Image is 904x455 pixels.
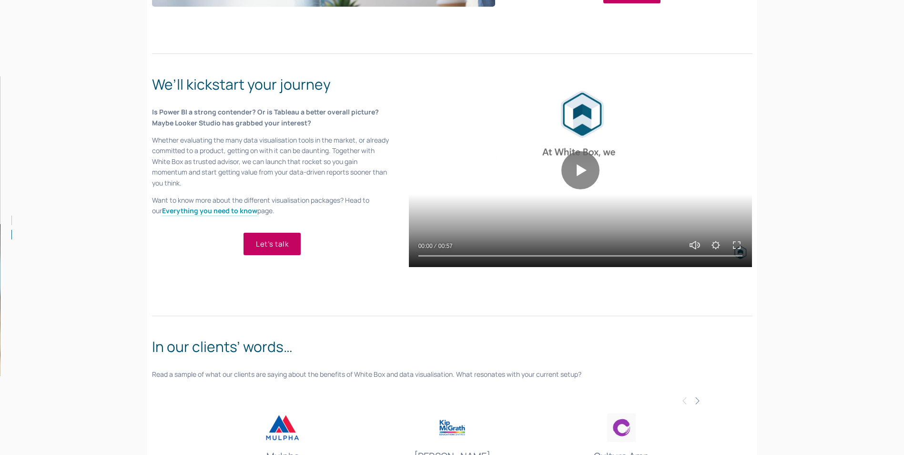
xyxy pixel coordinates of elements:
[681,396,689,404] span: Previous
[152,73,393,95] h2: We’ll kickstart your journey
[152,135,393,188] p: Whether evaluating the many data visualisation tools in the market, or already committed to a pro...
[152,369,752,380] p: Read a sample of what our clients are saying about the benefits of White Box and data visualisati...
[152,195,393,217] p: Want to know more about the different visualisation packages? Head to our page.
[152,107,380,127] strong: Is Power BI a strong contender? Or is Tableau a better overall picture? Maybe Looker Studio has g...
[418,241,435,251] div: Current time
[244,233,301,255] a: Let’s talk
[373,412,532,444] img: Kip McGrath
[162,206,257,215] strong: Everything you need to know
[152,336,752,357] h2: In our clients’ words…
[418,252,743,259] input: Seek
[203,412,362,444] img: Mulpha
[435,241,455,251] div: Duration
[561,151,599,189] button: Play
[162,206,257,216] a: Everything you need to know
[693,396,701,404] span: Next
[542,412,701,444] img: Culture Amp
